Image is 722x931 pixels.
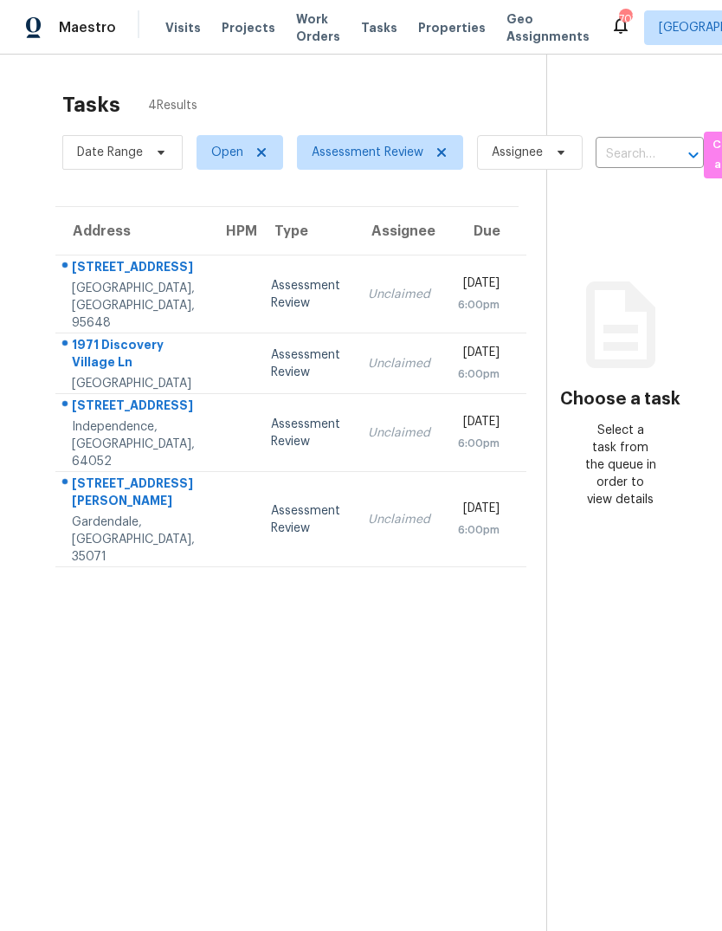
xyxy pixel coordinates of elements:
[458,365,500,383] div: 6:00pm
[271,346,340,381] div: Assessment Review
[368,511,430,528] div: Unclaimed
[271,277,340,312] div: Assessment Review
[165,19,201,36] span: Visits
[77,144,143,161] span: Date Range
[596,141,655,168] input: Search by address
[458,435,500,452] div: 6:00pm
[222,19,275,36] span: Projects
[354,207,444,255] th: Assignee
[55,207,209,255] th: Address
[681,143,706,167] button: Open
[72,418,195,470] div: Independence, [GEOGRAPHIC_DATA], 64052
[257,207,354,255] th: Type
[458,296,500,314] div: 6:00pm
[72,475,195,514] div: [STREET_ADDRESS][PERSON_NAME]
[211,144,243,161] span: Open
[209,207,257,255] th: HPM
[506,10,590,45] span: Geo Assignments
[368,424,430,442] div: Unclaimed
[72,336,195,375] div: 1971 Discovery Village Ln
[72,280,195,332] div: [GEOGRAPHIC_DATA], [GEOGRAPHIC_DATA], 95648
[72,375,195,392] div: [GEOGRAPHIC_DATA]
[62,96,120,113] h2: Tasks
[458,500,500,521] div: [DATE]
[458,413,500,435] div: [DATE]
[361,22,397,34] span: Tasks
[271,416,340,450] div: Assessment Review
[458,521,500,539] div: 6:00pm
[458,275,500,296] div: [DATE]
[72,514,195,566] div: Gardendale, [GEOGRAPHIC_DATA], 35071
[59,19,116,36] span: Maestro
[312,144,423,161] span: Assessment Review
[458,344,500,365] div: [DATE]
[444,207,526,255] th: Due
[619,10,631,28] div: 707
[583,422,657,508] div: Select a task from the queue in order to view details
[560,391,680,408] h3: Choose a task
[148,97,197,114] span: 4 Results
[296,10,340,45] span: Work Orders
[418,19,486,36] span: Properties
[368,355,430,372] div: Unclaimed
[368,286,430,303] div: Unclaimed
[72,258,195,280] div: [STREET_ADDRESS]
[492,144,543,161] span: Assignee
[271,502,340,537] div: Assessment Review
[72,397,195,418] div: [STREET_ADDRESS]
